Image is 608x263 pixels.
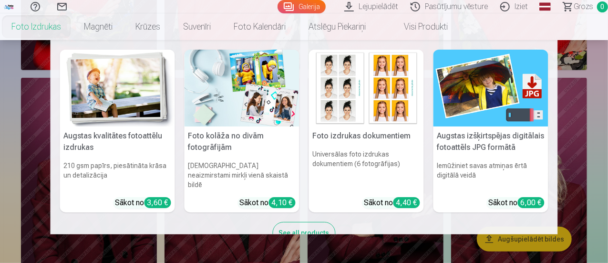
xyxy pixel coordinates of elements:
h6: Iemūžiniet savas atmiņas ērtā digitālā veidā [433,157,548,193]
div: 4,10 € [269,197,296,208]
a: Augstas kvalitātes fotoattēlu izdrukasAugstas kvalitātes fotoattēlu izdrukas210 gsm papīrs, piesā... [60,50,175,212]
h5: Foto izdrukas dokumentiem [309,126,424,146]
div: Sākot no [115,197,171,209]
div: Sākot no [364,197,420,209]
a: Foto kolāža no divām fotogrāfijāmFoto kolāža no divām fotogrāfijām[DEMOGRAPHIC_DATA] neaizmirstam... [185,50,299,212]
a: Magnēti [72,13,124,40]
h5: Augstas izšķirtspējas digitālais fotoattēls JPG formātā [433,126,548,157]
h6: Universālas foto izdrukas dokumentiem (6 fotogrāfijas) [309,146,424,193]
a: Foto kalendāri [222,13,297,40]
img: Foto kolāža no divām fotogrāfijām [185,50,299,126]
h6: 210 gsm papīrs, piesātināta krāsa un detalizācija [60,157,175,193]
span: 0 [597,1,608,12]
a: Foto izdrukas dokumentiemFoto izdrukas dokumentiemUniversālas foto izdrukas dokumentiem (6 fotogr... [309,50,424,212]
div: Sākot no [489,197,545,209]
a: Suvenīri [172,13,222,40]
a: Augstas izšķirtspējas digitālais fotoattēls JPG formātāAugstas izšķirtspējas digitālais fotoattēl... [433,50,548,212]
img: Augstas kvalitātes fotoattēlu izdrukas [60,50,175,126]
h6: [DEMOGRAPHIC_DATA] neaizmirstami mirkļi vienā skaistā bildē [185,157,299,193]
div: 3,60 € [144,197,171,208]
a: See all products [273,227,336,237]
div: 4,40 € [393,197,420,208]
img: /fa1 [4,4,14,10]
h5: Foto kolāža no divām fotogrāfijām [185,126,299,157]
img: Foto izdrukas dokumentiem [309,50,424,126]
a: Atslēgu piekariņi [297,13,377,40]
span: Grozs [574,1,593,12]
div: 6,00 € [518,197,545,208]
div: Sākot no [240,197,296,209]
a: Krūzes [124,13,172,40]
div: See all products [273,222,336,244]
a: Visi produkti [377,13,459,40]
h5: Augstas kvalitātes fotoattēlu izdrukas [60,126,175,157]
img: Augstas izšķirtspējas digitālais fotoattēls JPG formātā [433,50,548,126]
